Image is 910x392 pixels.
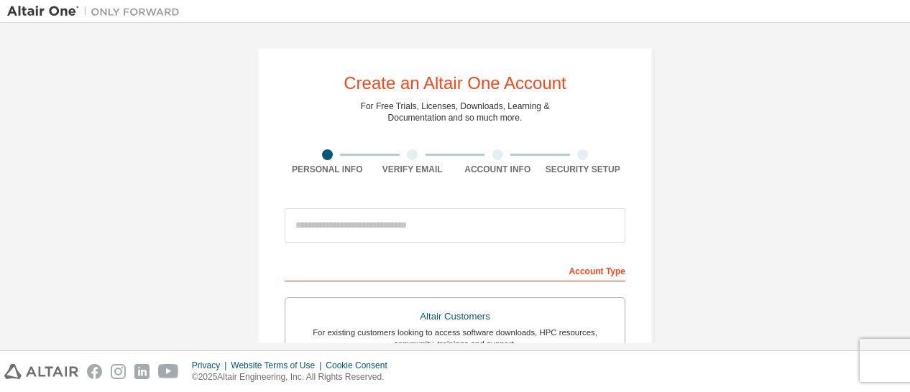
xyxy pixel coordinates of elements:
div: Personal Info [285,164,370,175]
div: Security Setup [541,164,626,175]
img: facebook.svg [87,364,102,379]
div: Create an Altair One Account [344,75,566,92]
div: Privacy [192,360,231,371]
p: © 2025 Altair Engineering, Inc. All Rights Reserved. [192,371,396,383]
div: Account Info [455,164,541,175]
img: instagram.svg [111,364,126,379]
img: altair_logo.svg [4,364,78,379]
img: youtube.svg [158,364,179,379]
div: Altair Customers [294,307,616,327]
div: Website Terms of Use [231,360,326,371]
img: Altair One [7,4,187,19]
div: For existing customers looking to access software downloads, HPC resources, community, trainings ... [294,327,616,350]
div: Account Type [285,258,625,281]
div: For Free Trials, Licenses, Downloads, Learning & Documentation and so much more. [361,101,550,123]
div: Verify Email [370,164,456,175]
div: Cookie Consent [326,360,395,371]
img: linkedin.svg [134,364,150,379]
